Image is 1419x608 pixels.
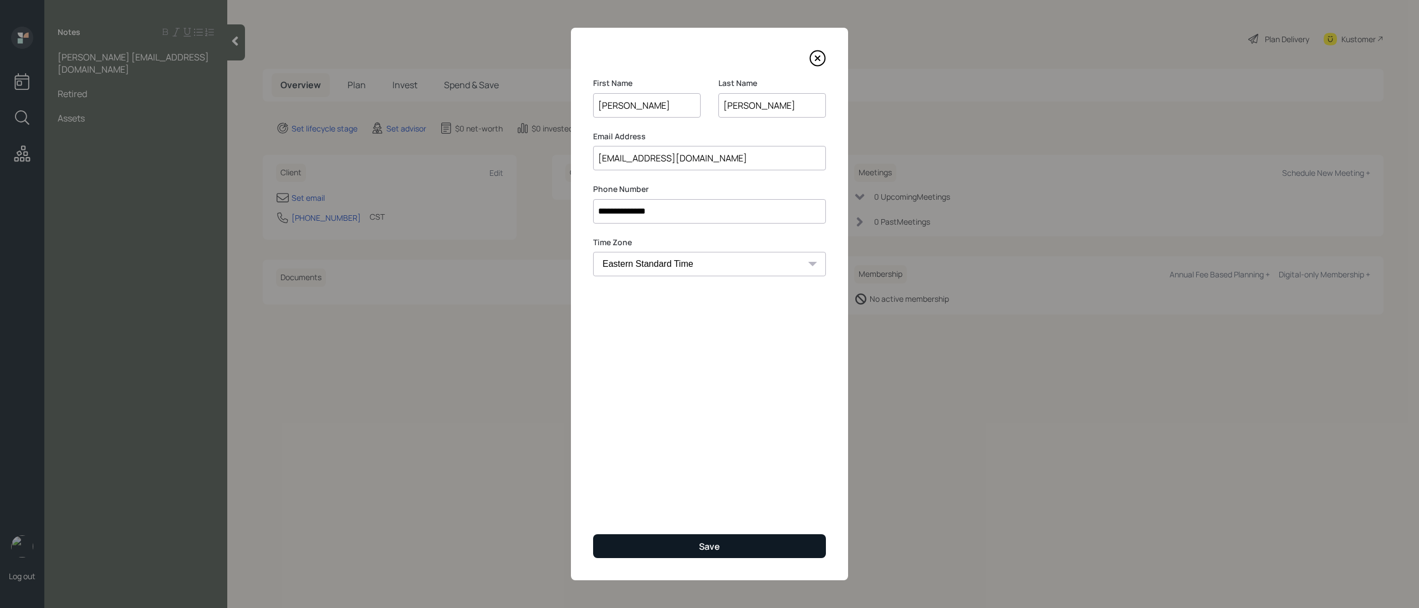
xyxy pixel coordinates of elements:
[593,237,826,248] label: Time Zone
[593,184,826,195] label: Phone Number
[593,534,826,558] button: Save
[593,78,701,89] label: First Name
[718,78,826,89] label: Last Name
[699,540,720,553] div: Save
[593,131,826,142] label: Email Address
